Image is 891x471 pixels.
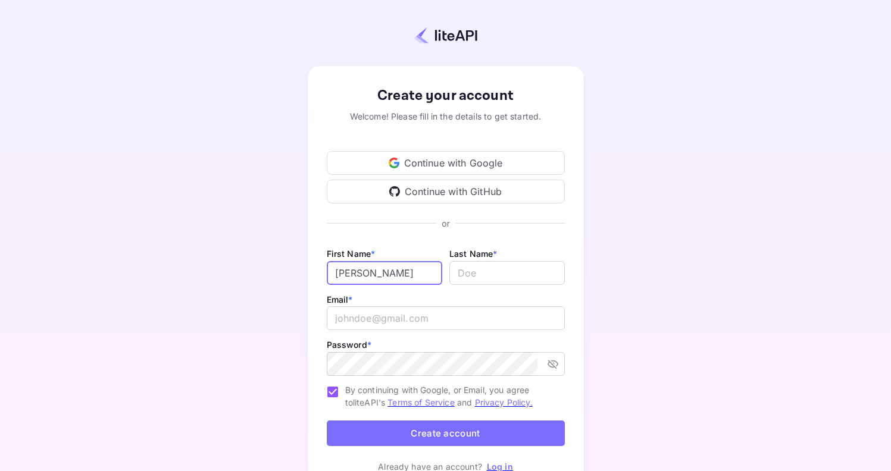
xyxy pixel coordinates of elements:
a: Privacy Policy. [475,397,533,407]
input: Doe [449,261,565,285]
a: Terms of Service [387,397,454,407]
input: John [327,261,442,285]
label: First Name [327,249,376,259]
div: Continue with GitHub [327,180,565,203]
button: Create account [327,420,565,446]
div: Welcome! Please fill in the details to get started. [327,110,565,123]
span: By continuing with Google, or Email, you agree to liteAPI's and [345,384,555,409]
label: Password [327,340,371,350]
div: Create your account [327,85,565,106]
label: Last Name [449,249,498,259]
img: liteapi [414,27,477,44]
div: Continue with Google [327,151,565,175]
input: johndoe@gmail.com [327,306,565,330]
label: Email [327,294,353,304]
button: toggle password visibility [542,353,564,375]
